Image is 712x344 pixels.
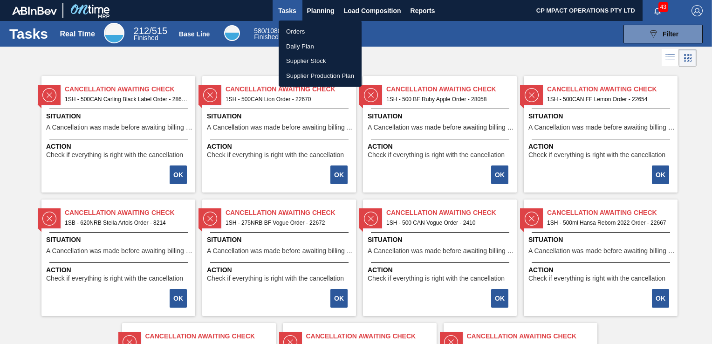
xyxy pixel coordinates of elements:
[279,54,362,69] a: Supplier Stock
[279,39,362,54] a: Daily Plan
[279,24,362,39] a: Orders
[279,69,362,83] a: Supplier Production Plan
